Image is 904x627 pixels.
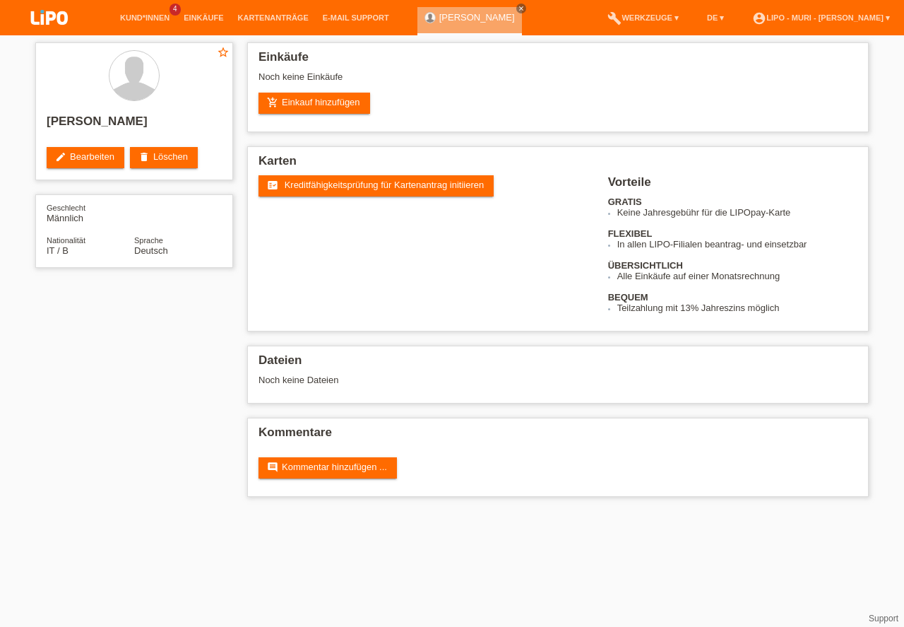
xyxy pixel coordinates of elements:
a: buildWerkzeuge ▾ [600,13,686,22]
b: FLEXIBEL [608,228,653,239]
a: editBearbeiten [47,147,124,168]
b: ÜBERSICHTLICH [608,260,683,271]
a: Kund*innen [113,13,177,22]
span: Deutsch [134,245,168,256]
a: account_circleLIPO - Muri - [PERSON_NAME] ▾ [745,13,897,22]
i: fact_check [267,180,278,191]
span: Italien / B / 05.03.2023 [47,245,69,256]
h2: [PERSON_NAME] [47,115,222,136]
span: 4 [169,4,181,16]
a: [PERSON_NAME] [439,12,515,23]
i: star_border [217,46,230,59]
i: close [518,5,525,12]
li: In allen LIPO-Filialen beantrag- und einsetzbar [617,239,857,250]
h2: Kommentare [258,426,857,447]
a: star_border [217,46,230,61]
li: Keine Jahresgebühr für die LIPOpay-Karte [617,207,857,218]
li: Teilzahlung mit 13% Jahreszins möglich [617,303,857,313]
a: LIPO pay [14,29,85,40]
i: build [607,11,621,25]
div: Männlich [47,202,134,223]
a: deleteLöschen [130,147,198,168]
a: Support [869,614,898,623]
h2: Dateien [258,353,857,375]
i: comment [267,462,278,473]
b: BEQUEM [608,292,648,303]
a: Einkäufe [177,13,230,22]
span: Sprache [134,236,163,245]
div: Noch keine Einkäufe [258,71,857,93]
a: Kartenanträge [231,13,316,22]
i: edit [55,151,66,163]
a: DE ▾ [700,13,731,22]
li: Alle Einkäufe auf einer Monatsrechnung [617,271,857,281]
h2: Einkäufe [258,50,857,71]
a: commentKommentar hinzufügen ... [258,457,397,479]
span: Geschlecht [47,204,85,212]
a: close [516,4,526,13]
a: fact_check Kreditfähigkeitsprüfung für Kartenantrag initiieren [258,175,494,197]
i: add_shopping_cart [267,97,278,108]
i: account_circle [752,11,766,25]
a: E-Mail Support [316,13,396,22]
h2: Vorteile [608,175,857,197]
div: Noch keine Dateien [258,375,690,385]
b: GRATIS [608,197,642,207]
h2: Karten [258,154,857,175]
span: Nationalität [47,236,85,245]
span: Kreditfähigkeitsprüfung für Kartenantrag initiieren [285,180,484,190]
a: add_shopping_cartEinkauf hinzufügen [258,93,370,114]
i: delete [138,151,150,163]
